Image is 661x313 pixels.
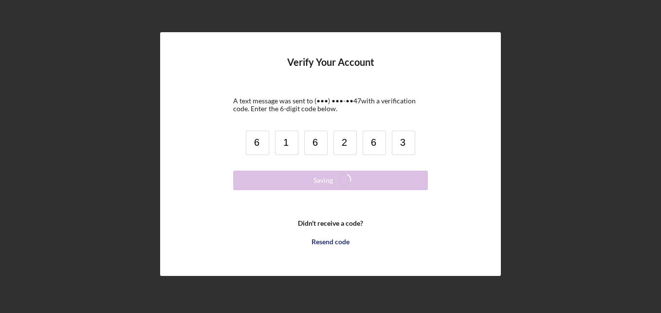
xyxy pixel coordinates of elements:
[312,232,349,252] div: Resend code
[287,57,374,82] h4: Verify Your Account
[313,171,333,190] div: Saving
[233,171,428,190] button: Saving
[233,97,428,113] div: A text message was sent to (•••) •••-•• 47 with a verification code. Enter the 6-digit code below.
[233,232,428,252] button: Resend code
[298,219,363,227] b: Didn't receive a code?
